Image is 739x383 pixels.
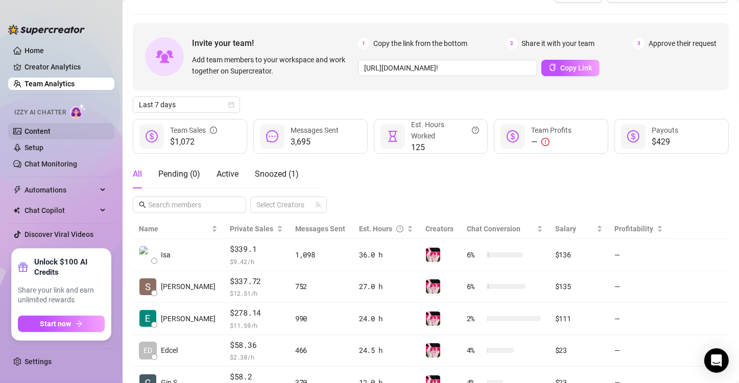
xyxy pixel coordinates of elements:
[139,310,156,327] img: Essie
[161,249,171,260] span: Isa
[359,345,413,356] div: 24.5 h
[192,54,354,77] span: Add team members to your workspace and work together on Supercreator.
[25,143,43,152] a: Setup
[18,316,105,332] button: Start nowarrow-right
[148,199,232,210] input: Search members
[8,25,85,35] img: logo-BBDzfeDw.svg
[13,186,21,194] span: thunderbolt
[426,279,440,294] img: emopink69
[549,64,556,71] span: copy
[467,345,483,356] span: 4 %
[76,320,83,327] span: arrow-right
[230,256,283,267] span: $ 9.42 /h
[161,345,178,356] span: Edcel
[133,219,224,239] th: Name
[192,37,358,50] span: Invite your team!
[359,313,413,324] div: 24.0 h
[615,225,654,233] span: Profitability
[531,126,571,134] span: Team Profits
[230,225,273,233] span: Private Sales
[25,202,97,219] span: Chat Copilot
[373,38,467,49] span: Copy the link from the bottom
[230,352,283,362] span: $ 2.38 /h
[25,182,97,198] span: Automations
[506,38,517,49] span: 2
[70,104,86,118] img: AI Chatter
[411,119,480,141] div: Est. Hours Worked
[426,343,440,357] img: emopink69
[358,38,369,49] span: 1
[652,136,678,148] span: $429
[25,127,51,135] a: Content
[170,136,217,148] span: $1,072
[230,371,283,383] span: $58.2
[359,281,413,292] div: 27.0 h
[25,357,52,366] a: Settings
[230,320,283,330] span: $ 11.59 /h
[609,271,670,303] td: —
[627,130,639,142] span: dollar-circle
[467,313,483,324] span: 2 %
[230,243,283,255] span: $339.1
[426,312,440,326] img: emopink69
[217,169,239,179] span: Active
[531,136,571,148] div: —
[170,125,217,136] div: Team Sales
[25,160,77,168] a: Chat Monitoring
[609,303,670,335] td: —
[133,168,142,180] div: All
[14,108,66,117] span: Izzy AI Chatter
[295,345,347,356] div: 466
[467,281,483,292] span: 6 %
[411,141,480,154] span: 125
[560,64,592,72] span: Copy Link
[555,225,576,233] span: Salary
[609,335,670,367] td: —
[139,201,146,208] span: search
[472,119,479,141] span: question-circle
[419,219,461,239] th: Creators
[467,249,483,260] span: 6 %
[161,313,216,324] span: [PERSON_NAME]
[139,278,156,295] img: Sheila Ngigi
[396,223,403,234] span: question-circle
[25,80,75,88] a: Team Analytics
[295,225,345,233] span: Messages Sent
[704,348,729,373] div: Open Intercom Messenger
[315,202,321,208] span: team
[387,130,399,142] span: hourglass
[521,38,594,49] span: Share it with your team
[13,207,20,214] img: Chat Copilot
[609,239,670,271] td: —
[158,168,200,180] div: Pending ( 0 )
[255,169,299,179] span: Snoozed ( 1 )
[266,130,278,142] span: message
[649,38,717,49] span: Approve their request
[541,60,600,76] button: Copy Link
[555,249,603,260] div: $136
[139,223,209,234] span: Name
[541,138,550,146] span: exclamation-circle
[652,126,678,134] span: Payouts
[18,285,105,305] span: Share your link and earn unlimited rewards
[144,345,152,356] span: ED
[555,281,603,292] div: $135
[146,130,158,142] span: dollar-circle
[161,281,216,292] span: [PERSON_NAME]
[25,59,106,75] a: Creator Analytics
[295,249,347,260] div: 1,098
[230,275,283,288] span: $337.72
[25,230,93,238] a: Discover Viral Videos
[359,249,413,260] div: 36.0 h
[210,125,217,136] span: info-circle
[139,97,234,112] span: Last 7 days
[555,313,603,324] div: $111
[426,248,440,262] img: emopink69
[295,313,347,324] div: 990
[34,257,105,277] strong: Unlock $100 AI Credits
[291,126,339,134] span: Messages Sent
[633,38,645,49] span: 3
[555,345,603,356] div: $23
[507,130,519,142] span: dollar-circle
[228,102,234,108] span: calendar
